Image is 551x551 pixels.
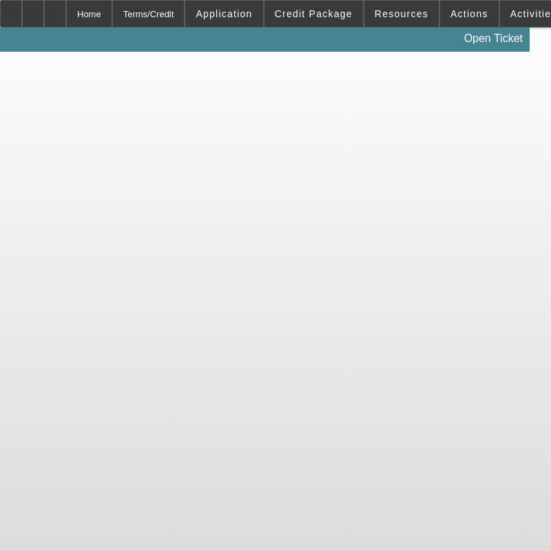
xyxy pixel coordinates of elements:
[196,8,252,19] span: Application
[440,1,499,27] button: Actions
[375,8,428,19] span: Resources
[264,1,363,27] button: Credit Package
[275,8,353,19] span: Credit Package
[185,1,262,27] button: Application
[364,1,439,27] button: Resources
[459,27,528,50] a: Open Ticket
[450,8,488,19] span: Actions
